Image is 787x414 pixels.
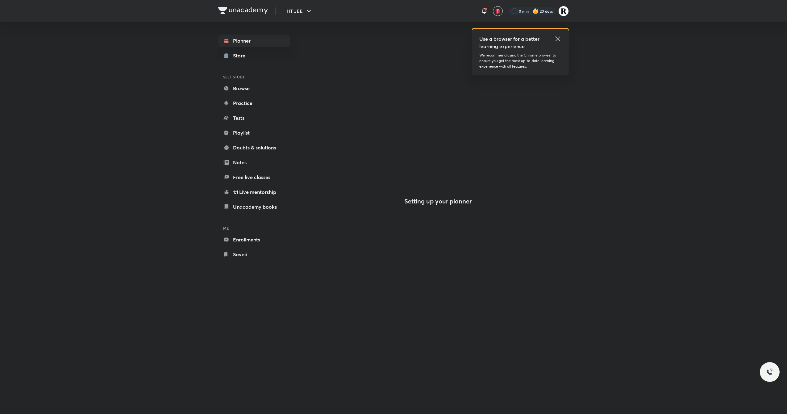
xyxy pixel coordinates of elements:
[218,223,290,233] h6: ME
[218,171,290,183] a: Free live classes
[218,248,290,261] a: Saved
[218,49,290,62] a: Store
[218,7,268,14] img: Company Logo
[766,368,773,376] img: ttu
[218,7,268,16] a: Company Logo
[532,8,539,14] img: streak
[495,8,501,14] img: avatar
[479,35,541,50] h5: Use a browser for a better learning experience
[283,5,316,17] button: IIT JEE
[493,6,503,16] button: avatar
[218,112,290,124] a: Tests
[218,82,290,94] a: Browse
[218,97,290,109] a: Practice
[218,72,290,82] h6: SELF STUDY
[558,6,569,16] img: Rakhi Sharma
[218,233,290,246] a: Enrollments
[218,141,290,154] a: Doubts & solutions
[218,156,290,169] a: Notes
[218,186,290,198] a: 1:1 Live mentorship
[479,52,561,69] p: We recommend using the Chrome browser to ensure you get the most up-to-date learning experience w...
[218,35,290,47] a: Planner
[233,52,249,59] div: Store
[404,198,472,205] h4: Setting up your planner
[218,127,290,139] a: Playlist
[218,201,290,213] a: Unacademy books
